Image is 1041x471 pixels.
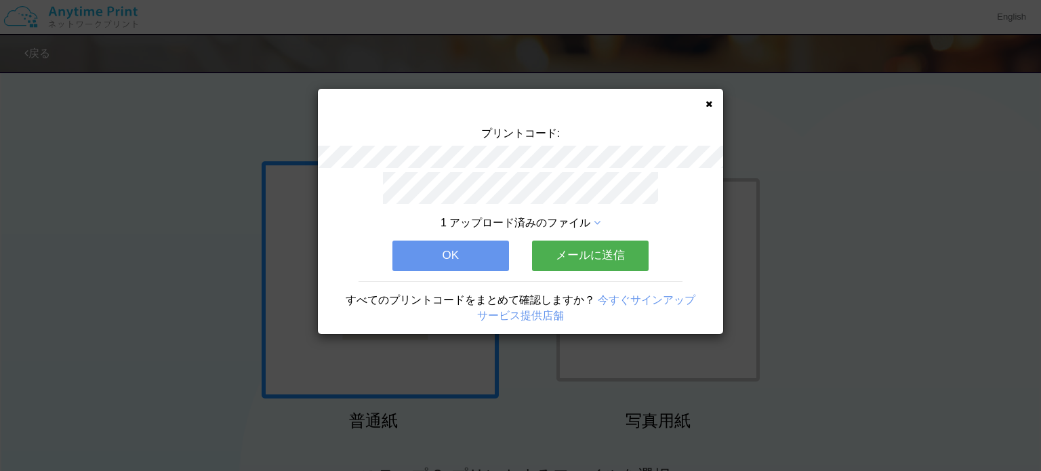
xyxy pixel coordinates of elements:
span: 1 アップロード済みのファイル [441,217,590,228]
a: サービス提供店舗 [477,310,564,321]
span: プリントコード: [481,127,560,139]
a: 今すぐサインアップ [598,294,695,306]
button: OK [392,241,509,270]
span: すべてのプリントコードをまとめて確認しますか？ [346,294,595,306]
button: メールに送信 [532,241,649,270]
